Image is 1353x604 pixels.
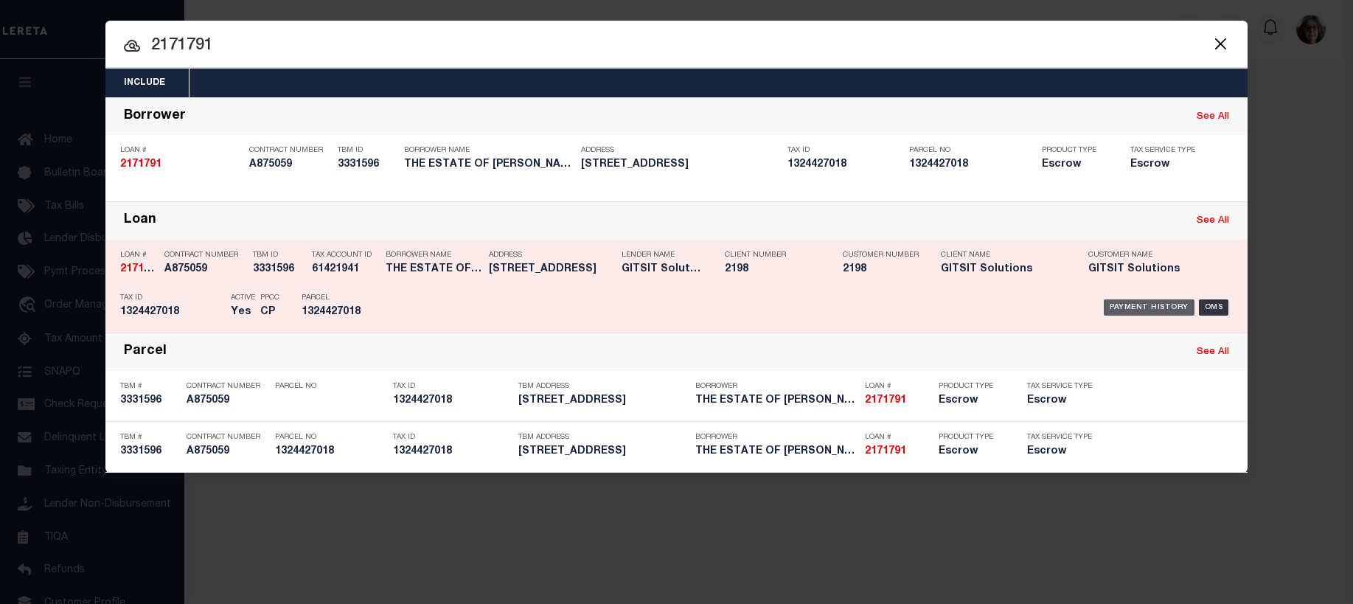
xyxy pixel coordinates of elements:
p: Parcel No [275,382,386,391]
a: See All [1197,216,1229,226]
h5: 1324427018 [275,445,386,458]
p: Parcel No [275,433,386,442]
p: Tax Service Type [1130,146,1204,155]
p: PPCC [260,294,279,302]
p: Lender Name [622,251,703,260]
div: OMS [1199,299,1229,316]
p: Loan # [120,146,242,155]
h5: Escrow [939,395,1005,407]
p: Product Type [939,382,1005,391]
p: Product Type [1042,146,1108,155]
h5: GITSIT Solutions [1088,263,1214,276]
h5: 2171791 [865,395,931,407]
p: Tax ID [393,382,511,391]
p: Loan # [120,251,157,260]
h5: 2198 [725,263,821,276]
p: Client Number [725,251,821,260]
h5: 3201 W SYLVAN LN PEORIA IL 61615 [581,159,780,171]
p: Parcel [302,294,368,302]
p: TBM Address [518,433,688,442]
p: Active [231,294,255,302]
p: Tax ID [393,433,511,442]
h5: 1324427018 [909,159,1034,171]
h5: Escrow [1027,395,1093,407]
h5: Escrow [1042,159,1108,171]
button: Close [1211,34,1230,53]
h5: 2198 [843,263,917,276]
p: Tax ID [787,146,902,155]
p: TBM # [120,433,179,442]
button: Include [105,69,184,97]
strong: 2171791 [120,264,161,274]
p: Customer Number [843,251,919,260]
h5: A875059 [187,395,268,407]
p: Client Name [941,251,1066,260]
h5: Escrow [1130,159,1204,171]
p: Contract Number [249,146,330,155]
h5: A875059 [187,445,268,458]
div: Payment History [1104,299,1194,316]
a: See All [1197,347,1229,357]
p: Borrower [695,382,858,391]
p: Customer Name [1088,251,1214,260]
p: Address [489,251,614,260]
p: Loan # [865,433,931,442]
h5: CP [260,306,279,319]
h5: 2171791 [120,159,242,171]
p: Contract Number [187,433,268,442]
h5: THE ESTATE OF MILDRED J FRITSCH [386,263,481,276]
h5: 1324427018 [120,306,223,319]
p: Parcel No [909,146,1034,155]
h5: 3201 W SYLVAN LN PEORIA IL 61615 [489,263,614,276]
div: Borrower [124,108,186,125]
strong: 2171791 [120,159,161,170]
h5: 1324427018 [393,445,511,458]
p: TBM # [120,382,179,391]
h5: A875059 [249,159,330,171]
h5: 61421941 [312,263,378,276]
h5: 3331596 [120,445,179,458]
h5: 2171791 [120,263,157,276]
div: Loan [124,212,156,229]
a: See All [1197,112,1229,122]
h5: GITSIT Solutions [622,263,703,276]
p: TBM ID [253,251,305,260]
input: Start typing... [105,33,1248,59]
strong: 2171791 [865,446,906,457]
p: TBM Address [518,382,688,391]
h5: 1324427018 [787,159,902,171]
h5: 3331596 [120,395,179,407]
h5: THE ESTATE OF MILDRED J FRITSCH [695,445,858,458]
p: Tax Account ID [312,251,378,260]
h5: 1324427018 [302,306,368,319]
h5: THE ESTATE OF MILDRED J FRITSCH [695,395,858,407]
h5: 3331596 [253,263,305,276]
h5: Escrow [939,445,1005,458]
h5: THE ESTATE OF MILDRED J FRITSCH [404,159,574,171]
p: Borrower Name [386,251,481,260]
p: TBM ID [338,146,397,155]
h5: 3331596 [338,159,397,171]
h5: A875059 [164,263,246,276]
p: Tax Service Type [1027,433,1093,442]
p: Borrower [695,433,858,442]
h5: 1324427018 [393,395,511,407]
h5: 2171791 [865,445,931,458]
h5: 3201 W SYLVAN LN PEORIA IL 61615 [518,395,688,407]
p: Tax ID [120,294,223,302]
p: Tax Service Type [1027,382,1093,391]
div: Parcel [124,344,167,361]
h5: 3201 W SYLVAN LN PEORIA IL 61615 [518,445,688,458]
p: Loan # [865,382,931,391]
h5: Yes [231,306,253,319]
h5: GITSIT Solutions [941,263,1066,276]
strong: 2171791 [865,395,906,406]
p: Borrower Name [404,146,574,155]
h5: Escrow [1027,445,1093,458]
p: Address [581,146,780,155]
p: Contract Number [187,382,268,391]
p: Contract Number [164,251,246,260]
p: Product Type [939,433,1005,442]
